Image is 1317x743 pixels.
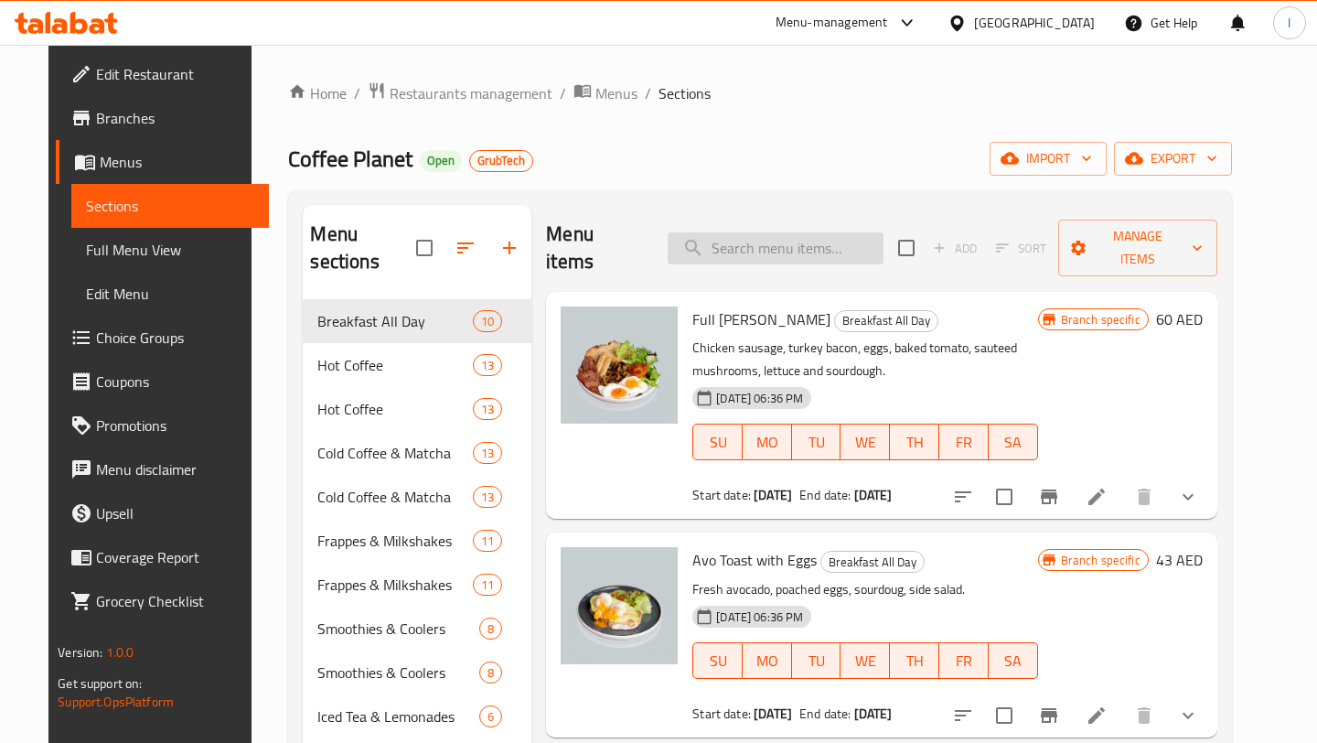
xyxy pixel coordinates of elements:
button: show more [1166,475,1210,519]
span: Select to update [985,478,1023,516]
span: Branch specific [1054,552,1148,569]
span: 13 [474,401,501,418]
span: I [1288,13,1290,33]
b: [DATE] [754,702,792,726]
svg: Show Choices [1177,705,1199,727]
div: Hot Coffee13 [303,343,531,387]
div: Cold Coffee & Matcha13 [303,431,531,475]
a: Grocery Checklist [56,579,268,623]
a: Support.OpsPlatform [58,690,174,714]
span: Hot Coffee [317,398,473,420]
span: 13 [474,489,501,506]
span: WE [848,429,883,456]
button: TU [792,642,841,679]
div: Smoothies & Coolers8 [303,607,531,651]
span: Sections [86,195,253,217]
span: Menus [595,82,637,104]
span: FR [947,648,981,674]
button: MO [743,424,792,460]
span: Select all sections [405,229,444,267]
div: items [473,354,502,376]
span: Coverage Report [96,546,253,568]
span: 13 [474,445,501,462]
span: SU [701,648,735,674]
button: sort-choices [941,475,985,519]
span: Breakfast All Day [317,310,473,332]
b: [DATE] [754,483,792,507]
div: Hot Coffee [317,354,473,376]
span: Branch specific [1054,311,1148,328]
h6: 60 AED [1156,307,1203,332]
div: Frappes & Milkshakes11 [303,563,531,607]
button: WE [841,424,890,460]
span: Frappes & Milkshakes [317,574,473,596]
span: Choice Groups [96,327,253,349]
span: Menus [100,151,253,173]
span: Select section first [984,234,1058,263]
span: SU [701,429,735,456]
span: SA [996,429,1031,456]
span: 11 [474,533,501,550]
button: TH [890,424,939,460]
button: show more [1166,694,1210,738]
span: Iced Tea & Lemonades [317,705,479,727]
span: 10 [474,313,501,330]
span: Edit Restaurant [96,63,253,85]
div: Breakfast All Day [834,310,938,332]
b: [DATE] [854,702,893,726]
h6: 43 AED [1156,547,1203,573]
a: Menu disclaimer [56,447,268,491]
img: Avo Toast with Eggs [561,547,678,664]
span: TU [799,429,834,456]
button: TH [890,642,939,679]
nav: breadcrumb [288,81,1231,105]
button: sort-choices [941,694,985,738]
a: Promotions [56,404,268,447]
span: 8 [480,620,501,638]
span: import [1004,147,1092,170]
span: End date: [799,702,851,726]
li: / [645,82,651,104]
button: SA [989,424,1038,460]
p: Chicken sausage, turkey bacon, eggs, baked tomato, sauteed mushrooms, lettuce and sourdough. [692,337,1037,382]
a: Menus [573,81,637,105]
span: 6 [480,708,501,726]
span: Smoothies & Coolers [317,662,479,684]
span: 11 [474,576,501,594]
div: Cold Coffee & Matcha [317,486,473,508]
a: Edit Menu [71,272,268,316]
span: [DATE] 06:36 PM [709,608,810,626]
img: Full Monty [561,307,678,424]
span: Promotions [96,415,253,436]
button: FR [939,642,989,679]
a: Edit menu item [1086,705,1108,727]
button: import [990,142,1107,176]
h2: Menu sections [310,221,416,275]
span: Sections [658,82,711,104]
span: 13 [474,357,501,374]
div: items [479,662,502,684]
span: Sort sections [444,226,487,270]
b: [DATE] [854,483,893,507]
button: WE [841,642,890,679]
span: SA [996,648,1031,674]
div: Breakfast All Day10 [303,299,531,343]
div: items [473,442,502,464]
div: items [473,486,502,508]
button: Branch-specific-item [1027,694,1071,738]
button: export [1114,142,1232,176]
div: items [479,618,502,640]
button: Manage items [1058,220,1217,276]
span: WE [848,648,883,674]
div: Hot Coffee13 [303,387,531,431]
button: TU [792,424,841,460]
span: Open [420,153,462,168]
span: Restaurants management [390,82,552,104]
div: Frappes & Milkshakes11 [303,519,531,563]
span: Breakfast All Day [821,552,924,573]
span: [DATE] 06:36 PM [709,390,810,407]
span: MO [750,648,785,674]
input: search [668,232,883,264]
